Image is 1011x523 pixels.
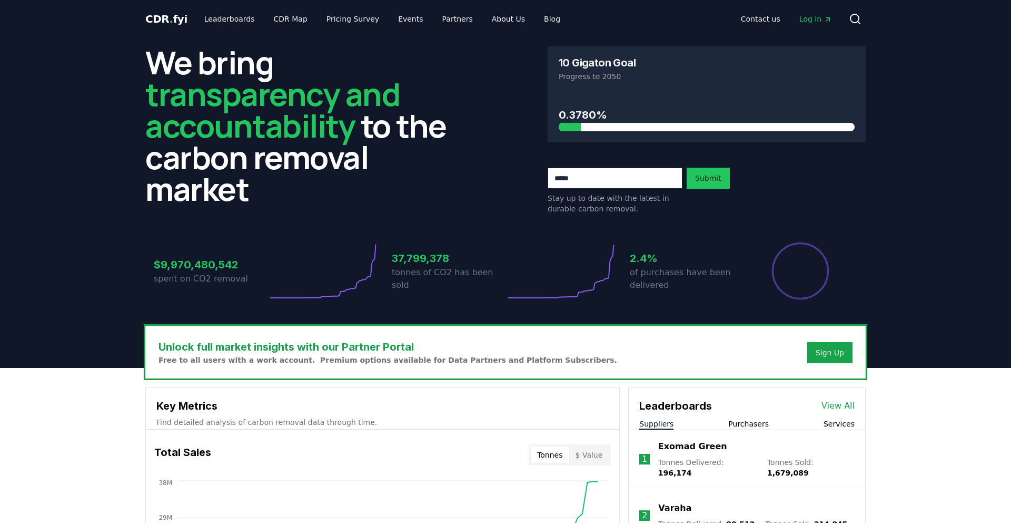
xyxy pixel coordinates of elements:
button: Purchasers [728,419,769,429]
div: Percentage of sales delivered [771,241,830,301]
p: Stay up to date with the latest in durable carbon removal. [548,193,682,214]
p: 1 [642,453,647,466]
a: Sign Up [816,347,844,358]
nav: Main [196,9,569,28]
nav: Main [732,9,840,28]
a: Exomad Green [658,440,727,453]
a: Log in [791,9,840,28]
h3: 10 Gigaton Goal [559,57,636,68]
button: Tonnes [531,447,569,463]
h3: Leaderboards [639,398,712,414]
button: Submit [687,168,730,189]
h3: 37,799,378 [392,250,506,266]
a: Blog [536,9,569,28]
h3: Unlock full market insights with our Partner Portal [158,339,617,355]
button: Sign Up [807,342,853,363]
h3: 0.3780% [559,107,855,123]
button: Suppliers [639,419,673,429]
a: Contact us [732,9,789,28]
h3: Key Metrics [156,398,609,414]
p: spent on CO2 removal [154,273,267,285]
a: Partners [434,9,481,28]
p: 2 [642,509,647,522]
button: $ Value [569,447,609,463]
p: tonnes of CO2 has been sold [392,266,506,292]
span: 1,679,089 [767,469,809,477]
tspan: 38M [158,479,172,487]
a: Varaha [658,502,691,515]
span: 196,174 [658,469,692,477]
button: Services [824,419,855,429]
a: CDR.fyi [145,12,187,26]
tspan: 29M [158,514,172,521]
p: Tonnes Delivered : [658,457,757,478]
a: About Us [483,9,533,28]
span: Log in [799,14,832,24]
h3: Total Sales [154,444,211,466]
h2: We bring to the carbon removal market [145,46,463,205]
a: Events [390,9,431,28]
span: transparency and accountability [145,72,400,147]
a: View All [821,400,855,412]
a: Leaderboards [196,9,263,28]
h3: $9,970,480,542 [154,257,267,273]
a: CDR Map [265,9,316,28]
p: Find detailed analysis of carbon removal data through time. [156,417,609,428]
a: Pricing Survey [318,9,388,28]
span: CDR fyi [145,13,187,25]
p: Progress to 2050 [559,71,855,82]
p: Tonnes Sold : [767,457,855,478]
h3: 2.4% [630,250,744,266]
span: . [170,13,173,25]
p: of purchases have been delivered [630,266,744,292]
p: Free to all users with a work account. Premium options available for Data Partners and Platform S... [158,355,617,365]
